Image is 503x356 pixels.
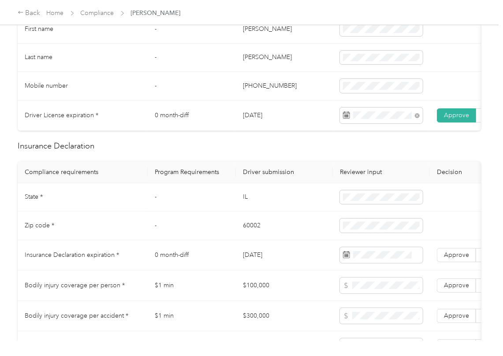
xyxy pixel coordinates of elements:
td: $300,000 [236,301,333,331]
th: Program Requirements [148,161,236,183]
span: Bodily injury coverage per accident * [25,312,128,319]
span: Bodily injury coverage per person * [25,282,125,289]
div: Back [18,8,41,19]
td: 0 month-diff [148,240,236,271]
td: [PHONE_NUMBER] [236,72,333,100]
td: $1 min [148,301,236,331]
span: Approve [444,111,469,119]
td: Bodily injury coverage per accident * [18,301,148,331]
span: Mobile number [25,82,68,89]
span: Zip code * [25,222,54,229]
span: State * [25,193,43,200]
td: $1 min [148,271,236,301]
a: Home [47,9,64,17]
td: [DATE] [236,240,333,271]
iframe: Everlance-gr Chat Button Frame [454,307,503,356]
td: - [148,72,236,100]
td: - [148,44,236,72]
td: [DATE] [236,100,333,131]
th: Reviewer input [333,161,430,183]
td: - [148,183,236,212]
td: [PERSON_NAME] [236,44,333,72]
td: Driver License expiration * [18,100,148,131]
span: Driver License expiration * [25,111,98,119]
td: [PERSON_NAME] [236,15,333,44]
span: Last name [25,53,52,61]
th: Driver submission [236,161,333,183]
a: Compliance [81,9,114,17]
td: First name [18,15,148,44]
span: [PERSON_NAME] [131,8,181,18]
td: Zip code * [18,211,148,240]
td: Insurance Declaration expiration * [18,240,148,271]
h2: Insurance Declaration [18,140,481,152]
th: Compliance requirements [18,161,148,183]
td: - [148,211,236,240]
span: Approve [444,312,469,319]
span: Insurance Declaration expiration * [25,251,119,259]
td: 0 month-diff [148,100,236,131]
td: Bodily injury coverage per person * [18,271,148,301]
span: Approve [444,251,469,259]
span: First name [25,25,53,33]
td: $100,000 [236,271,333,301]
td: - [148,15,236,44]
td: State * [18,183,148,212]
td: IL [236,183,333,212]
td: Last name [18,44,148,72]
span: Approve [444,282,469,289]
td: 60002 [236,211,333,240]
td: Mobile number [18,72,148,100]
